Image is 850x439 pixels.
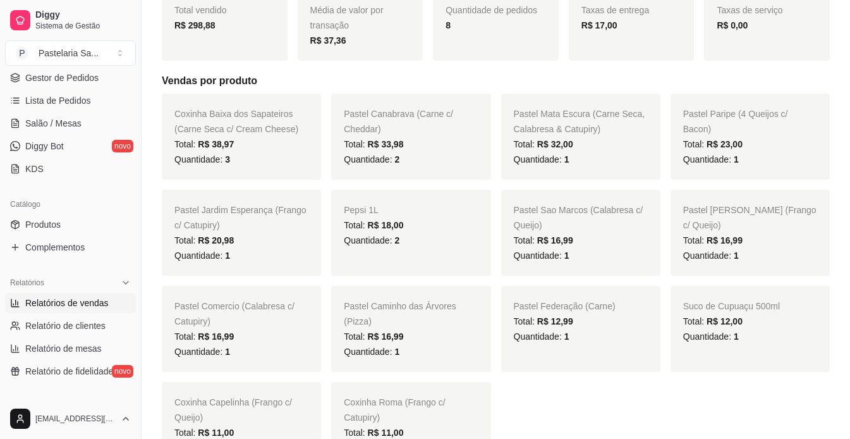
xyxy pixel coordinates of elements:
span: R$ 32,00 [537,139,573,149]
span: Quantidade: [683,331,739,342]
span: Média de valor por transação [310,5,384,30]
span: 1 [564,250,569,261]
span: Relatórios [10,278,44,288]
span: Quantidade: [174,250,230,261]
span: R$ 16,99 [537,235,573,245]
span: 3 [225,154,230,164]
span: Taxas de entrega [581,5,649,15]
span: Relatório de fidelidade [25,365,113,378]
span: Total: [514,316,573,326]
strong: 8 [446,20,451,30]
span: Total: [344,428,403,438]
strong: R$ 298,88 [174,20,216,30]
span: 2 [394,154,399,164]
span: Total: [174,139,234,149]
span: 1 [564,331,569,342]
span: 1 [734,250,739,261]
span: Total: [344,331,403,342]
span: Diggy Bot [25,140,64,152]
span: Diggy [35,9,131,21]
span: Complementos [25,241,85,254]
strong: R$ 0,00 [717,20,748,30]
div: Pastelaria Sa ... [39,47,99,59]
span: Total: [683,235,743,245]
span: Gestor de Pedidos [25,71,99,84]
span: R$ 11,00 [198,428,234,438]
span: Total: [174,331,234,342]
span: Pastel Jardim Esperança (Frango c/ Catupiry) [174,205,307,230]
span: Suco de Cupuaçu 500ml [683,301,780,311]
a: KDS [5,159,136,179]
span: Total: [174,235,234,245]
span: KDS [25,163,44,175]
span: [EMAIL_ADDRESS][DOMAIN_NAME] [35,414,116,424]
span: Produtos [25,218,61,231]
span: R$ 12,99 [537,316,573,326]
span: Pastel Sao Marcos (Calabresa c/ Queijo) [514,205,643,230]
a: Produtos [5,214,136,235]
a: DiggySistema de Gestão [5,5,136,35]
span: Coxinha Baixa dos Sapateiros (Carne Seca c/ Cream Cheese) [174,109,298,134]
span: Pastel Federação (Carne) [514,301,616,311]
span: Sistema de Gestão [35,21,131,31]
button: [EMAIL_ADDRESS][DOMAIN_NAME] [5,404,136,434]
a: Relatório de mesas [5,338,136,359]
span: 1 [225,250,230,261]
span: Pastel [PERSON_NAME] (Frango c/ Queijo) [683,205,817,230]
strong: R$ 37,36 [310,35,346,46]
a: Salão / Mesas [5,113,136,133]
span: Quantidade: [344,235,399,245]
span: Total: [683,139,743,149]
a: Relatórios de vendas [5,293,136,313]
span: Quantidade: [174,154,230,164]
span: R$ 38,97 [198,139,234,149]
span: R$ 16,99 [198,331,234,342]
span: Pastel Paripe (4 Queijos c/ Bacon) [683,109,788,134]
span: Salão / Mesas [25,117,82,130]
span: P [16,47,28,59]
a: Relatório de clientes [5,316,136,336]
span: Coxinha Capelinha (Frango c/ Queijo) [174,397,292,423]
span: Relatórios de vendas [25,297,109,309]
span: Pastel Mata Escura (Carne Seca, Calabresa & Catupiry) [514,109,645,134]
span: Total: [344,139,403,149]
span: 1 [734,331,739,342]
div: Gerenciar [5,397,136,417]
span: R$ 18,00 [368,220,404,230]
span: Quantidade: [514,331,569,342]
h5: Vendas por produto [162,73,830,89]
span: R$ 11,00 [368,428,404,438]
span: R$ 16,99 [368,331,404,342]
span: Pastel Comercio (Calabresa c/ Catupiry) [174,301,294,326]
span: R$ 23,00 [707,139,743,149]
span: Quantidade de pedidos [446,5,537,15]
span: Quantidade: [344,347,399,357]
strong: R$ 17,00 [581,20,617,30]
span: Pastel Caminho das Árvores (Pizza) [344,301,456,326]
span: Quantidade: [174,347,230,357]
span: Quantidade: [683,250,739,261]
span: Coxinha Roma (Frango c/ Catupiry) [344,397,445,423]
span: R$ 12,00 [707,316,743,326]
span: Quantidade: [514,154,569,164]
span: Taxas de serviço [717,5,782,15]
span: Total vendido [174,5,227,15]
span: Relatório de mesas [25,342,102,355]
span: Relatório de clientes [25,319,106,332]
span: Total: [514,235,573,245]
a: Gestor de Pedidos [5,68,136,88]
span: 1 [734,154,739,164]
span: 1 [564,154,569,164]
span: R$ 33,98 [368,139,404,149]
span: R$ 16,99 [707,235,743,245]
span: Pastel Canabrava (Carne c/ Cheddar) [344,109,453,134]
a: Complementos [5,237,136,257]
span: 1 [394,347,399,357]
span: Total: [514,139,573,149]
span: 2 [394,235,399,245]
span: Total: [683,316,743,326]
span: Total: [174,428,234,438]
a: Relatório de fidelidadenovo [5,361,136,381]
div: Catálogo [5,194,136,214]
span: Quantidade: [344,154,399,164]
